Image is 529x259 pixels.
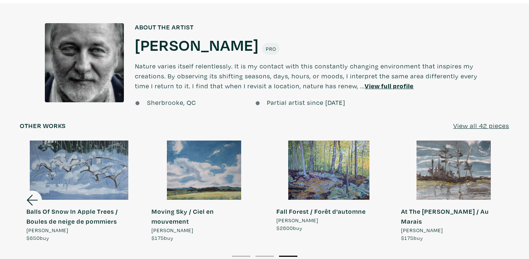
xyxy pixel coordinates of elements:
h6: About the artist [135,23,484,31]
button: 1 of 3 [232,256,250,257]
a: Balls Of Snow In Apple Trees / Boules de neige de pommiers [PERSON_NAME] $650buy [20,141,138,242]
span: [PERSON_NAME] [401,226,443,234]
a: [PERSON_NAME] [135,35,259,54]
a: At The [PERSON_NAME] / Au Marais [PERSON_NAME] $175buy [394,141,513,242]
span: Sherbrooke, QC [147,98,196,107]
p: Nature varies itself relentlessly. It is my contact with this constantly changing environment tha... [135,54,484,97]
span: [PERSON_NAME] [26,226,68,234]
span: $175 [151,234,164,241]
span: [PERSON_NAME] [151,226,193,234]
span: Partial artist since [DATE] [267,98,345,107]
a: Fall Forest / Forêt d'automne [PERSON_NAME] $2600buy [270,141,388,232]
button: 2 of 3 [255,256,274,257]
span: $2600 [276,224,293,231]
a: View full profile [365,82,414,90]
span: Pro [265,45,276,52]
strong: Fall Forest / Forêt d'automne [276,207,366,216]
h6: Other works [20,122,66,130]
strong: Moving Sky / Ciel en mouvement [151,207,214,226]
strong: Balls Of Snow In Apple Trees / Boules de neige de pommiers [26,207,118,226]
button: 3 of 3 [279,256,297,257]
span: [PERSON_NAME] [276,216,318,224]
strong: At The [PERSON_NAME] / Au Marais [401,207,489,226]
span: buy [401,234,423,241]
span: buy [276,224,303,231]
span: buy [151,234,174,241]
a: Moving Sky / Ciel en mouvement [PERSON_NAME] $175buy [145,141,263,242]
span: $175 [401,234,414,241]
a: View all 42 pieces [453,121,509,131]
